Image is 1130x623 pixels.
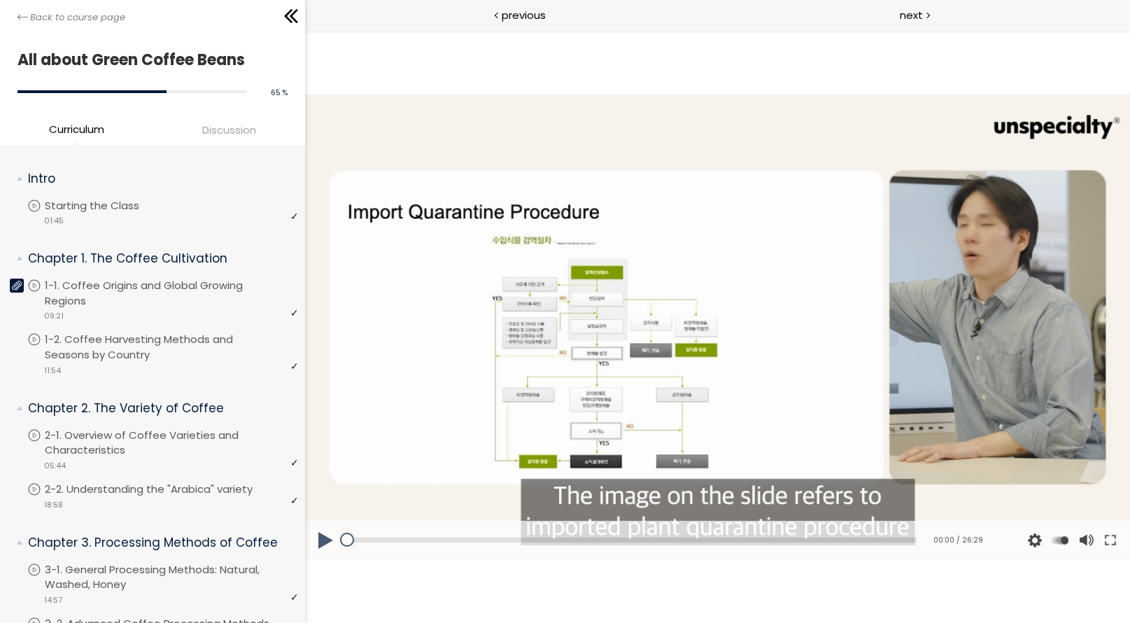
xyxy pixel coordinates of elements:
span: 01:45 [44,215,64,227]
span: Discussion [202,122,256,138]
h1: All about Green Coffee Beans [17,47,281,73]
p: Starting the Class [45,198,167,213]
p: 1-1. Coffee Origins and Global Growing Regions [45,278,298,309]
a: Back to course page [17,10,125,24]
button: Volume [770,490,791,529]
button: Play back rate [744,490,765,529]
p: Intro [28,170,288,188]
span: previous [502,7,546,23]
span: 18:58 [44,499,63,511]
span: next [900,7,923,23]
span: 05:44 [44,460,66,472]
div: 00:00 / 26:29 [624,504,678,515]
span: 65 % [271,87,288,98]
p: Chapter 1. The Coffee Cultivation [28,250,288,267]
span: Curriculum [49,121,104,137]
div: Change playback rate [742,490,768,529]
p: 2-1. Overview of Coffee Varieties and Characteristics [45,428,298,458]
span: 14:57 [44,594,62,606]
p: Chapter 2. The Variety of Coffee [28,400,288,417]
p: 2-2. Understanding the "Arabica" variety [45,482,281,497]
span: 09:21 [44,310,64,322]
button: Video quality [719,490,740,529]
p: Chapter 3. Processing Methods of Coffee [28,534,288,552]
span: Back to course page [30,10,125,24]
span: 11:54 [44,365,61,377]
p: 1-2. Coffee Harvesting Methods and Seasons by Country [45,332,298,363]
p: 3-1. General Processing Methods: Natural, Washed, Honey [45,562,298,593]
